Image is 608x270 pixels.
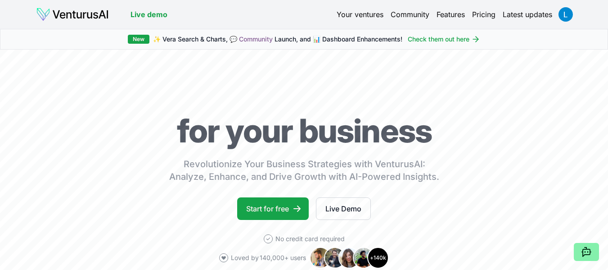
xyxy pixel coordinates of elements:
a: Check them out here [408,35,480,44]
a: Community [391,9,429,20]
a: Features [437,9,465,20]
img: Avatar 4 [353,247,374,269]
img: logo [36,7,109,22]
img: Avatar 2 [324,247,346,269]
img: Avatar 1 [310,247,331,269]
span: ✨ Vera Search & Charts, 💬 Launch, and 📊 Dashboard Enhancements! [153,35,402,44]
div: New [128,35,149,44]
a: Pricing [472,9,495,20]
img: Avatar 3 [338,247,360,269]
a: Latest updates [503,9,552,20]
a: Your ventures [337,9,383,20]
a: Community [239,35,273,43]
a: Live Demo [316,197,371,220]
img: ACg8ocJ5BudRa4qrtR67iLALwEDzbK7lfewn4vY7Mpd5gYgBBDDW9Q=s96-c [558,7,573,22]
a: Start for free [237,197,309,220]
a: Live demo [131,9,167,20]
